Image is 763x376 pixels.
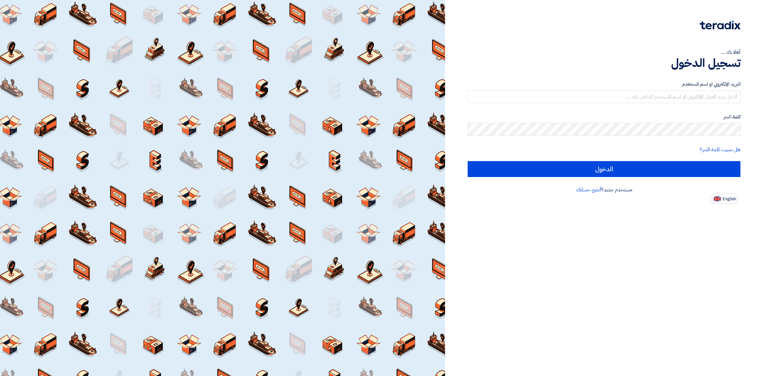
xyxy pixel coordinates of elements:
input: الدخول [468,161,740,177]
span: English [723,197,736,201]
input: أدخل بريد العمل الإلكتروني او اسم المستخدم الخاص بك ... [468,90,740,103]
img: Teradix logo [700,21,740,30]
button: English [710,194,738,204]
div: أهلا بك ... [468,48,740,56]
a: هل نسيت كلمة السر؟ [700,146,740,153]
h1: تسجيل الدخول [468,56,740,70]
div: مستخدم جديد؟ [468,186,740,194]
label: البريد الإلكتروني او اسم المستخدم [468,81,740,88]
img: en-US.png [714,196,721,201]
a: أنشئ حسابك [576,186,601,194]
label: كلمة السر [468,113,740,121]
